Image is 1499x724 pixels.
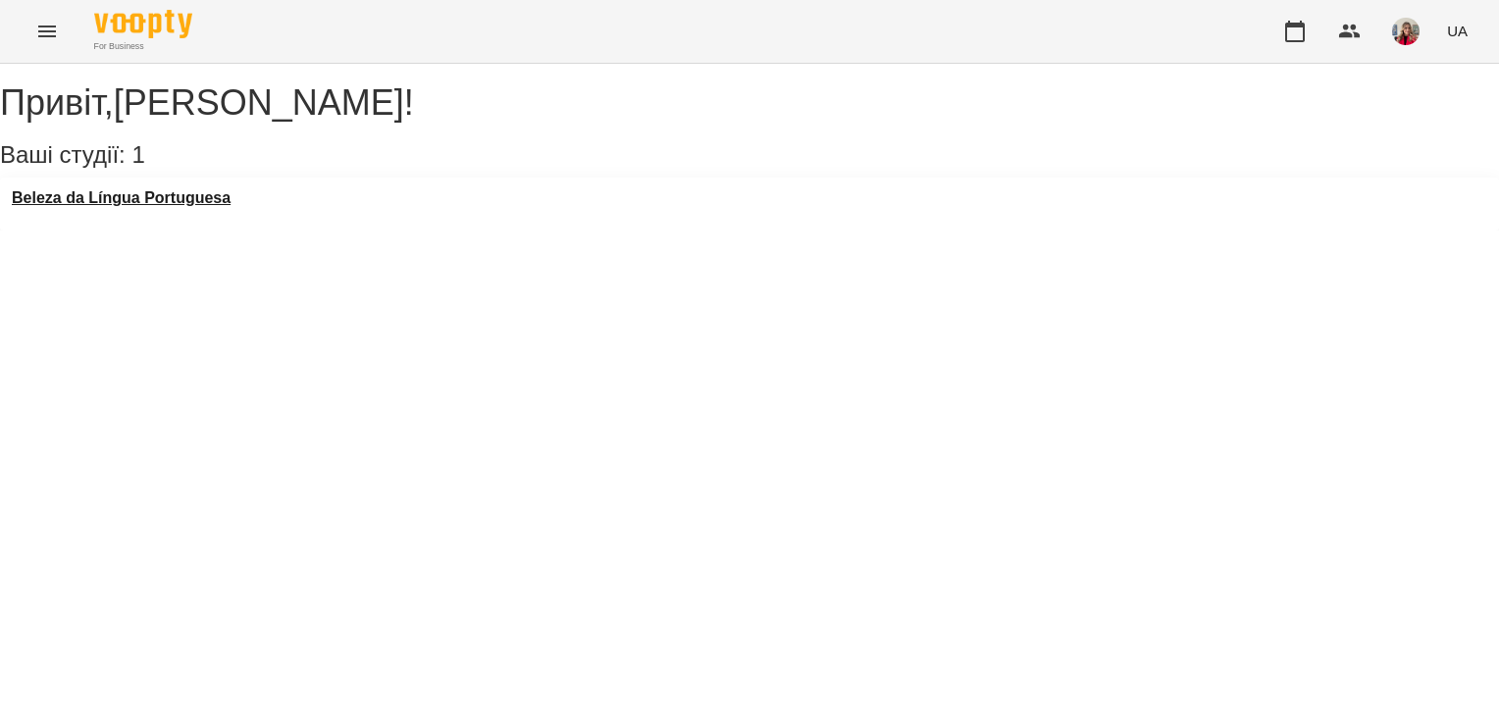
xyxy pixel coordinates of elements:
[1447,21,1468,41] span: UA
[94,10,192,38] img: Voopty Logo
[1439,13,1475,49] button: UA
[94,40,192,53] span: For Business
[12,189,231,207] a: Beleza da Língua Portuguesa
[24,8,71,55] button: Menu
[131,141,144,168] span: 1
[1392,18,1420,45] img: eb3c061b4bf570e42ddae9077fa72d47.jpg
